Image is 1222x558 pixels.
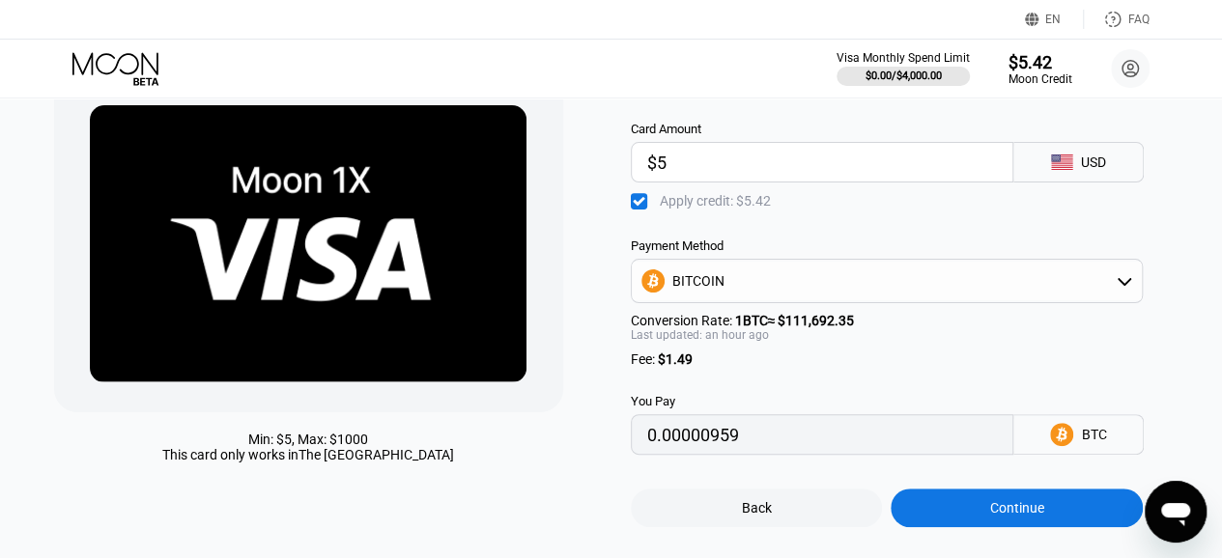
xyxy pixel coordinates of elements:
div: Continue [990,500,1044,516]
div:  [631,192,650,211]
div: Moon Credit [1009,72,1072,86]
div: Visa Monthly Spend Limit$0.00/$4,000.00 [837,51,970,86]
div: Min: $ 5 , Max: $ 1000 [248,432,368,447]
div: Payment Method [631,238,1144,253]
div: Fee : [631,351,1144,367]
div: EN [1025,10,1084,29]
div: $0.00 / $4,000.00 [866,70,942,82]
span: 1 BTC ≈ $111,692.35 [735,313,855,328]
span: $1.49 [658,351,693,367]
div: BITCOIN [672,273,725,289]
div: Last updated: an hour ago [631,328,1144,342]
div: Back [631,488,883,527]
div: $5.42Moon Credit [1009,52,1072,86]
div: Card Amount [631,122,1014,136]
div: Conversion Rate: [631,313,1144,328]
div: USD [1081,154,1106,170]
input: $0.00 [647,143,998,181]
div: BITCOIN [632,262,1143,300]
div: Continue [891,488,1143,527]
div: Visa Monthly Spend Limit [837,51,970,65]
div: Apply credit: $5.42 [660,193,771,209]
div: Back [741,500,771,516]
div: You Pay [631,394,1014,408]
div: EN [1045,13,1061,26]
div: $5.42 [1009,52,1072,72]
div: BTC [1081,427,1106,442]
div: FAQ [1128,13,1150,26]
div: This card only works in The [GEOGRAPHIC_DATA] [162,447,454,462]
div: FAQ [1084,10,1150,29]
iframe: Button to launch messaging window [1145,481,1207,543]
